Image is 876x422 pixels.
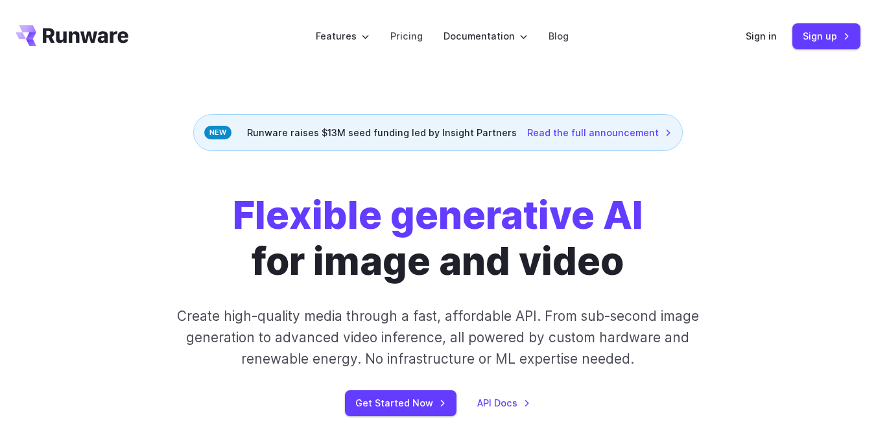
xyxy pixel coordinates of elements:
[792,23,860,49] a: Sign up
[168,305,709,370] p: Create high-quality media through a fast, affordable API. From sub-second image generation to adv...
[527,125,672,140] a: Read the full announcement
[444,29,528,43] label: Documentation
[233,193,643,285] h1: for image and video
[390,29,423,43] a: Pricing
[233,192,643,238] strong: Flexible generative AI
[16,25,128,46] a: Go to /
[746,29,777,43] a: Sign in
[316,29,370,43] label: Features
[477,395,530,410] a: API Docs
[549,29,569,43] a: Blog
[345,390,456,416] a: Get Started Now
[193,114,683,151] div: Runware raises $13M seed funding led by Insight Partners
